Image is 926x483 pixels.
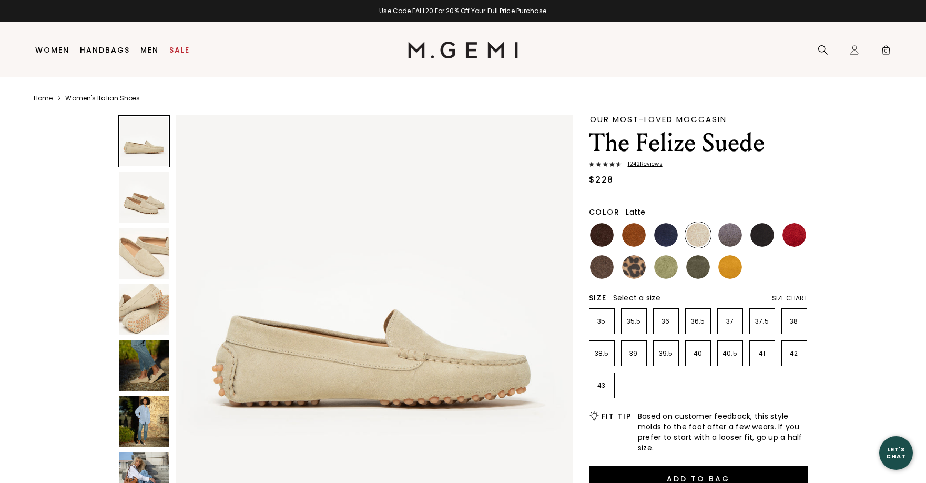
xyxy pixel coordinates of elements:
p: 37 [718,317,742,326]
a: Men [140,46,159,54]
a: Women [35,46,69,54]
p: 38.5 [589,349,614,358]
h2: Fit Tip [602,412,632,420]
span: 1242 Review s [622,161,663,167]
img: Black [750,223,774,247]
img: M.Gemi [408,42,518,58]
p: 36.5 [686,317,710,326]
img: The Felize Suede [119,396,170,447]
a: 1242Reviews [589,161,808,169]
img: Latte [686,223,710,247]
img: The Felize Suede [119,284,170,335]
img: Saddle [622,223,646,247]
p: 39.5 [654,349,678,358]
p: 43 [589,381,614,390]
img: Olive [686,255,710,279]
p: 36 [654,317,678,326]
p: 40.5 [718,349,742,358]
img: Chocolate [590,223,614,247]
p: 40 [686,349,710,358]
p: 37.5 [750,317,775,326]
img: The Felize Suede [119,172,170,223]
span: Based on customer feedback, this style molds to the foot after a few wears. If you prefer to star... [638,411,808,453]
p: 38 [782,317,807,326]
span: Latte [626,207,645,217]
a: Handbags [80,46,130,54]
p: 41 [750,349,775,358]
p: 35 [589,317,614,326]
img: Sunflower [718,255,742,279]
p: 35.5 [622,317,646,326]
p: 39 [622,349,646,358]
img: Burgundy [750,255,774,279]
div: $228 [589,174,614,186]
span: Select a size [613,293,660,303]
div: Our Most-Loved Moccasin [590,115,808,123]
img: Sunset Red [782,223,806,247]
p: 42 [782,349,807,358]
img: Gray [718,223,742,247]
img: The Felize Suede [119,228,170,279]
img: Leopard Print [622,255,646,279]
img: Pistachio [654,255,678,279]
a: Sale [169,46,190,54]
div: Size Chart [772,294,808,303]
h1: The Felize Suede [589,128,808,158]
h2: Size [589,294,607,302]
img: The Felize Suede [119,340,170,391]
img: Midnight Blue [654,223,678,247]
span: 0 [881,47,891,57]
div: Let's Chat [879,446,913,459]
a: Home [34,94,53,103]
h2: Color [589,208,620,216]
img: Mushroom [590,255,614,279]
a: Women's Italian Shoes [65,94,140,103]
